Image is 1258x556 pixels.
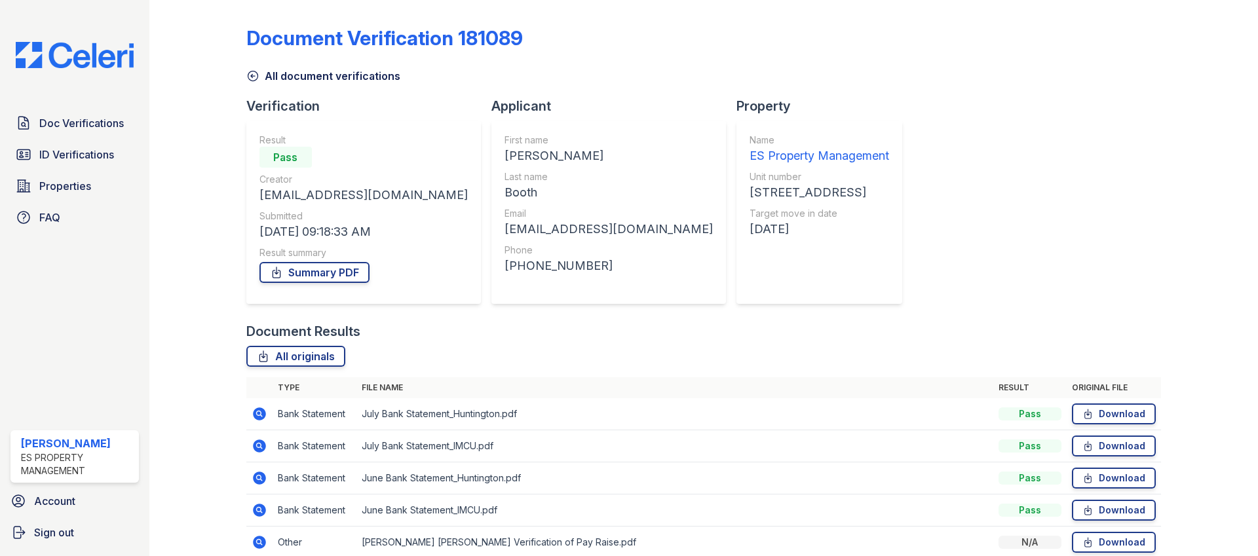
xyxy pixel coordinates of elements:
[273,377,356,398] th: Type
[259,246,468,259] div: Result summary
[356,494,993,527] td: June Bank Statement_IMCU.pdf
[505,220,713,238] div: [EMAIL_ADDRESS][DOMAIN_NAME]
[259,223,468,241] div: [DATE] 09:18:33 AM
[505,147,713,165] div: [PERSON_NAME]
[1072,532,1156,553] a: Download
[246,68,400,84] a: All document verifications
[750,147,889,165] div: ES Property Management
[39,210,60,225] span: FAQ
[10,141,139,168] a: ID Verifications
[356,462,993,494] td: June Bank Statement_Huntington.pdf
[999,536,1061,549] div: N/A
[273,462,356,494] td: Bank Statement
[356,430,993,462] td: July Bank Statement_IMCU.pdf
[5,42,144,68] img: CE_Logo_Blue-a8612792a0a2168367f1c8372b55b34899dd931a85d93a1a3d3e32e68fde9ad4.png
[34,493,75,509] span: Account
[1072,403,1156,424] a: Download
[505,244,713,257] div: Phone
[246,97,491,115] div: Verification
[39,178,91,194] span: Properties
[999,472,1061,485] div: Pass
[750,134,889,147] div: Name
[750,220,889,238] div: [DATE]
[39,115,124,131] span: Doc Verifications
[750,207,889,220] div: Target move in date
[259,173,468,186] div: Creator
[273,398,356,430] td: Bank Statement
[21,436,134,451] div: [PERSON_NAME]
[1072,468,1156,489] a: Download
[259,210,468,223] div: Submitted
[999,439,1061,453] div: Pass
[246,346,345,367] a: All originals
[750,134,889,165] a: Name ES Property Management
[21,451,134,477] div: ES Property Management
[491,97,736,115] div: Applicant
[1072,436,1156,456] a: Download
[505,134,713,147] div: First name
[356,377,993,398] th: File name
[505,183,713,202] div: Booth
[10,204,139,231] a: FAQ
[999,504,1061,517] div: Pass
[273,494,356,527] td: Bank Statement
[273,430,356,462] td: Bank Statement
[993,377,1067,398] th: Result
[34,525,74,540] span: Sign out
[505,207,713,220] div: Email
[750,170,889,183] div: Unit number
[750,183,889,202] div: [STREET_ADDRESS]
[246,26,523,50] div: Document Verification 181089
[10,173,139,199] a: Properties
[505,257,713,275] div: [PHONE_NUMBER]
[505,170,713,183] div: Last name
[39,147,114,162] span: ID Verifications
[259,147,312,168] div: Pass
[10,110,139,136] a: Doc Verifications
[356,398,993,430] td: July Bank Statement_Huntington.pdf
[999,407,1061,420] div: Pass
[1072,500,1156,521] a: Download
[259,262,370,283] a: Summary PDF
[246,322,360,341] div: Document Results
[259,186,468,204] div: [EMAIL_ADDRESS][DOMAIN_NAME]
[736,97,913,115] div: Property
[259,134,468,147] div: Result
[5,488,144,514] a: Account
[5,519,144,546] a: Sign out
[1067,377,1161,398] th: Original file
